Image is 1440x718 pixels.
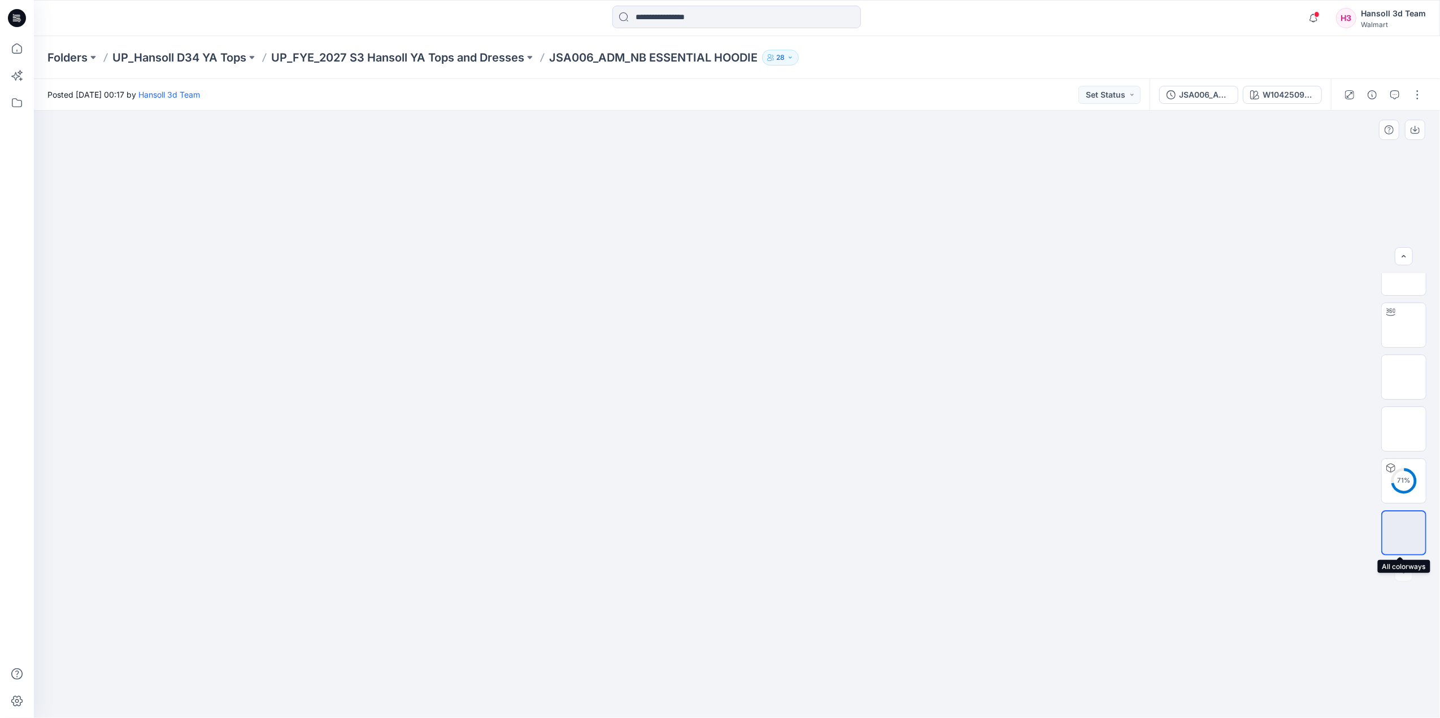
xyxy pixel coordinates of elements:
div: JSA006_ADM_NB ESSENTIAL HOODIE [1179,89,1231,101]
div: W104250911SM06AA_Essential Hoodie_RUSTY MAUVE [1263,89,1315,101]
button: W104250911SM06AA_Essential Hoodie_RUSTY MAUVE [1243,86,1322,104]
div: Hansoll 3d Team [1361,7,1426,20]
div: Walmart [1361,20,1426,29]
a: Hansoll 3d Team [138,90,200,99]
button: JSA006_ADM_NB ESSENTIAL HOODIE [1159,86,1238,104]
p: JSA006_ADM_NB ESSENTIAL HOODIE [549,50,758,65]
button: 28 [762,50,799,65]
button: Details [1363,86,1381,104]
div: 71 % [1390,476,1417,485]
p: 28 [776,51,785,64]
a: UP_FYE_2027 S3 Hansoll YA Tops and Dresses [271,50,524,65]
a: UP_Hansoll D34 YA Tops [112,50,246,65]
a: Folders [47,50,88,65]
div: H3 [1336,8,1356,28]
span: Posted [DATE] 00:17 by [47,89,200,100]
